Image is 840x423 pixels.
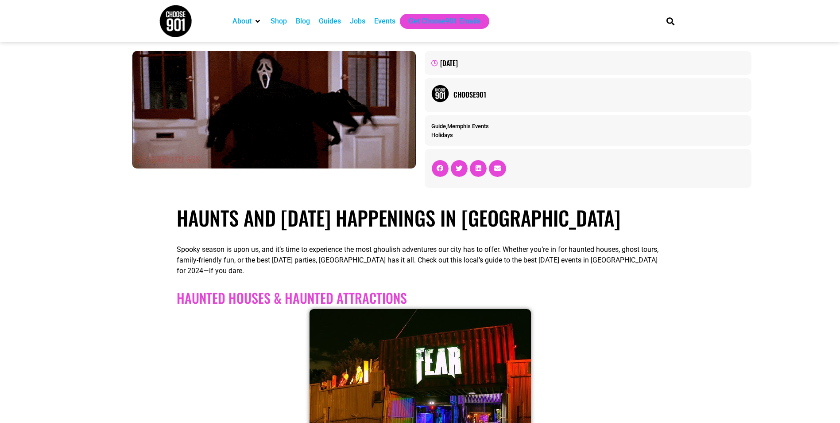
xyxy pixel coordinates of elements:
h2: Haunted Houses & Haunted Attractions [177,290,663,306]
a: Guides [319,16,341,27]
div: Search [663,14,677,28]
div: Share on linkedin [470,160,487,177]
a: Guide [431,123,446,129]
a: Memphis Events [447,123,489,129]
a: Holidays [431,132,453,138]
nav: Main nav [228,14,651,29]
time: [DATE] [440,58,458,68]
a: Blog [296,16,310,27]
a: Shop [271,16,287,27]
span: Spooky season is upon us, and it’s time to experience the most ghoulish adventures our city has t... [177,245,658,275]
div: Share on email [489,160,506,177]
div: Share on twitter [451,160,468,177]
a: About [232,16,252,27]
div: About [228,14,266,29]
a: Choose901 [453,89,745,100]
div: Share on facebook [432,160,449,177]
h1: Haunts and [DATE] Happenings in [GEOGRAPHIC_DATA] [177,206,663,230]
a: Jobs [350,16,365,27]
span: , [431,123,489,129]
a: Get Choose901 Emails [409,16,480,27]
a: Events [374,16,395,27]
img: Picture of Choose901 [431,85,449,102]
